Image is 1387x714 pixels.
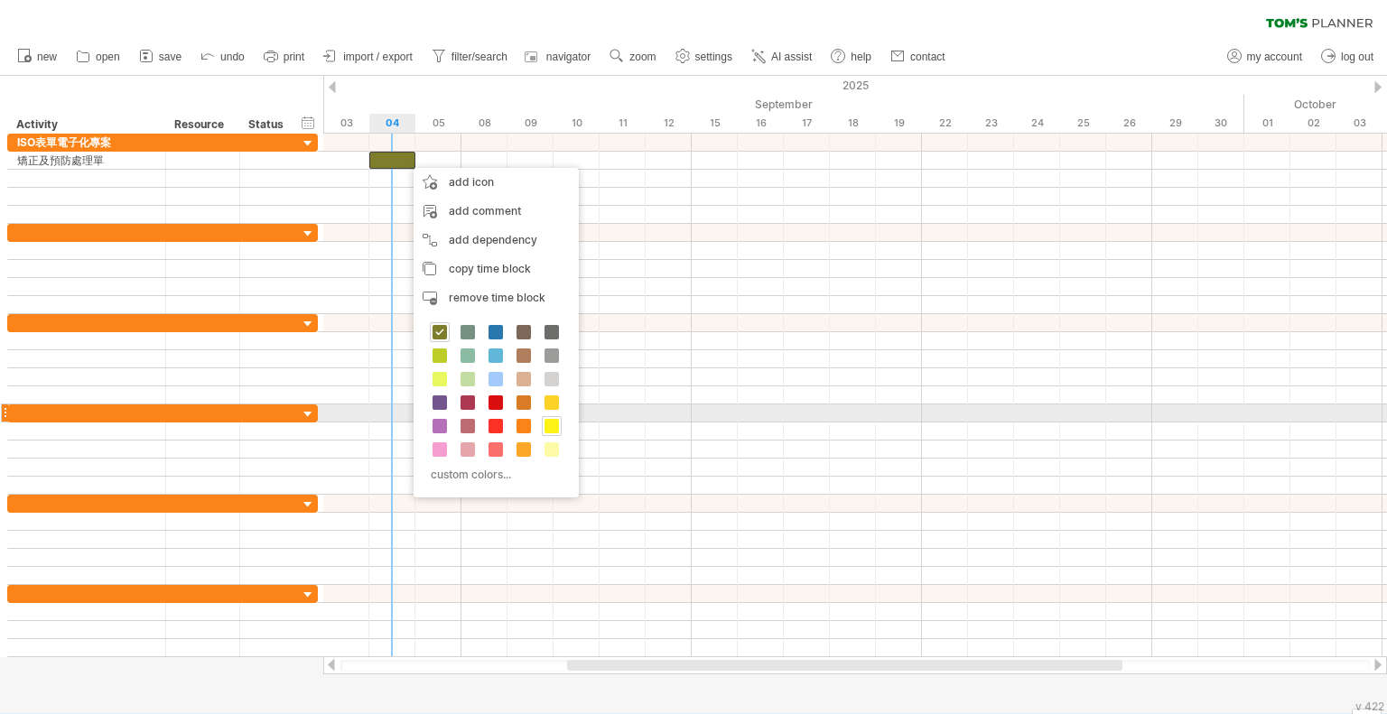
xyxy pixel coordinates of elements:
[629,51,656,63] span: zoom
[1060,114,1106,133] div: Thursday, 25 September 2025
[922,114,968,133] div: Monday, 22 September 2025
[1223,45,1308,69] a: my account
[220,51,245,63] span: undo
[695,51,732,63] span: settings
[196,45,250,69] a: undo
[284,51,304,63] span: print
[968,114,1014,133] div: Tuesday, 23 September 2025
[851,51,871,63] span: help
[1198,114,1244,133] div: Tuesday, 30 September 2025
[910,51,945,63] span: contact
[1336,114,1382,133] div: Friday, 3 October 2025
[16,116,155,134] div: Activity
[554,114,600,133] div: Wednesday, 10 September 2025
[692,114,738,133] div: Monday, 15 September 2025
[13,45,62,69] a: new
[415,114,461,133] div: Friday, 5 September 2025
[784,114,830,133] div: Wednesday, 17 September 2025
[600,114,646,133] div: Thursday, 11 September 2025
[248,116,288,134] div: Status
[423,462,564,487] div: custom colors...
[414,168,579,197] div: add icon
[646,114,692,133] div: Friday, 12 September 2025
[546,51,591,63] span: navigator
[1355,700,1384,713] div: v 422
[414,226,579,255] div: add dependency
[461,114,507,133] div: Monday, 8 September 2025
[231,95,1244,114] div: September 2025
[1317,45,1379,69] a: log out
[451,51,507,63] span: filter/search
[738,114,784,133] div: Tuesday, 16 September 2025
[826,45,877,69] a: help
[1244,114,1290,133] div: Wednesday, 1 October 2025
[96,51,120,63] span: open
[37,51,57,63] span: new
[159,51,182,63] span: save
[369,114,415,133] div: Thursday, 4 September 2025
[522,45,596,69] a: navigator
[1152,114,1198,133] div: Monday, 29 September 2025
[323,114,369,133] div: Wednesday, 3 September 2025
[343,51,413,63] span: import / export
[17,134,156,151] div: ISO表單電子化專案
[1290,114,1336,133] div: Thursday, 2 October 2025
[319,45,418,69] a: import / export
[1106,114,1152,133] div: Friday, 26 September 2025
[507,114,554,133] div: Tuesday, 9 September 2025
[449,262,531,275] span: copy time block
[414,197,579,226] div: add comment
[17,152,156,169] div: 矯正及預防處理單
[427,45,513,69] a: filter/search
[830,114,876,133] div: Thursday, 18 September 2025
[135,45,187,69] a: save
[671,45,738,69] a: settings
[1014,114,1060,133] div: Wednesday, 24 September 2025
[1352,709,1382,714] div: Show Legend
[605,45,661,69] a: zoom
[174,116,229,134] div: Resource
[449,291,545,304] span: remove time block
[1341,51,1373,63] span: log out
[886,45,951,69] a: contact
[876,114,922,133] div: Friday, 19 September 2025
[747,45,817,69] a: AI assist
[1247,51,1302,63] span: my account
[771,51,812,63] span: AI assist
[259,45,310,69] a: print
[71,45,126,69] a: open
